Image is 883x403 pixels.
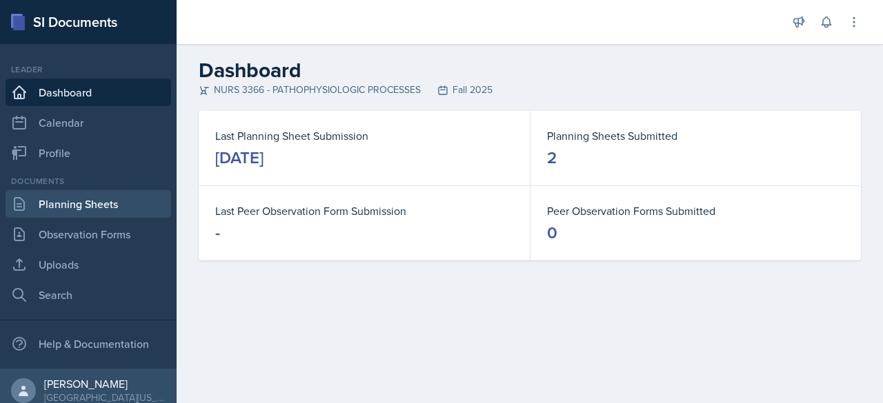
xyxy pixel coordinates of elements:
[199,83,861,97] div: NURS 3366 - PATHOPHYSIOLOGIC PROCESSES Fall 2025
[6,79,171,106] a: Dashboard
[215,222,220,244] div: -
[6,330,171,358] div: Help & Documentation
[6,139,171,167] a: Profile
[547,147,557,169] div: 2
[547,127,844,144] dt: Planning Sheets Submitted
[215,203,513,219] dt: Last Peer Observation Form Submission
[199,58,861,83] h2: Dashboard
[215,147,264,169] div: [DATE]
[547,203,844,219] dt: Peer Observation Forms Submitted
[6,220,171,248] a: Observation Forms
[6,190,171,218] a: Planning Sheets
[547,222,557,244] div: 0
[6,109,171,136] a: Calendar
[44,377,166,391] div: [PERSON_NAME]
[6,175,171,187] div: Documents
[6,281,171,309] a: Search
[6,63,171,76] div: Leader
[215,127,513,144] dt: Last Planning Sheet Submission
[6,251,171,278] a: Uploads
